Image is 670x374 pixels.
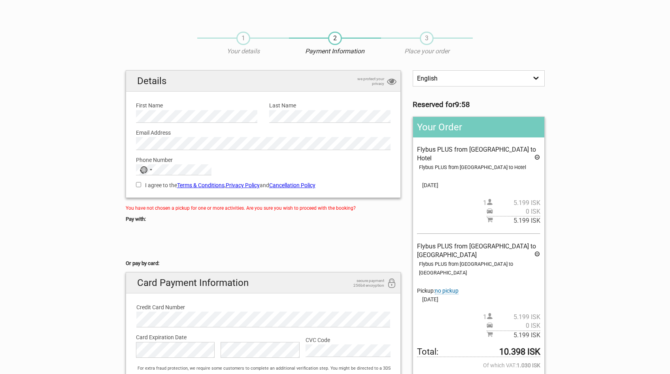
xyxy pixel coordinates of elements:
span: 1 [236,32,250,45]
button: Selected country [136,165,156,175]
span: 0 ISK [493,207,540,216]
span: Pickup: [417,288,459,294]
span: secure payment 256bit encryption [345,278,384,288]
span: Change pickup place [435,288,459,294]
label: Phone Number [136,156,391,164]
label: Last Name [269,101,391,110]
div: Flybus PLUS from [GEOGRAPHIC_DATA] to [GEOGRAPHIC_DATA] [419,260,540,278]
span: Subtotal [487,216,540,225]
h5: Or pay by card: [126,259,401,268]
span: Of which VAT: [417,361,540,370]
p: Place your order [381,47,473,56]
p: Your details [197,47,289,56]
a: Cancellation Policy [269,182,315,188]
strong: 9:58 [455,100,470,109]
span: 2 [328,32,342,45]
span: Flybus PLUS from [GEOGRAPHIC_DATA] to Hotel [417,146,536,162]
h3: Reserved for [413,100,544,109]
label: First Name [136,101,257,110]
span: we protect your privacy [345,77,384,86]
strong: 1.030 ISK [517,361,540,370]
span: 5.199 ISK [493,216,540,225]
h5: Pay with: [126,215,401,224]
span: Pickup price [487,207,540,216]
span: [DATE] [417,181,540,190]
label: Credit Card Number [136,303,391,312]
span: Pickup price [487,321,540,330]
h2: Your Order [413,117,544,137]
span: 1 person(s) [483,199,540,207]
span: 5.199 ISK [493,199,540,207]
p: We're away right now. Please check back later! [11,14,89,20]
span: 0 ISK [493,321,540,330]
span: 5.199 ISK [493,313,540,321]
label: Email Address [136,128,391,137]
div: You have not chosen a pickup for one or more activities. Are you sure you wish to proceed with th... [126,204,401,212]
i: 256bit encryption [387,278,396,289]
label: CVC Code [306,336,391,344]
h2: Card Payment Information [126,273,401,293]
span: Total to be paid [417,348,540,357]
iframe: Secure payment button frame [126,233,197,249]
span: 1 person(s) [483,313,540,321]
a: Privacy Policy [226,182,260,188]
a: Terms & Conditions [177,182,225,188]
span: [DATE] [417,295,540,304]
button: Open LiveChat chat widget [91,12,100,22]
strong: 10.398 ISK [499,348,540,356]
h2: Details [126,71,401,92]
span: Subtotal [487,331,540,340]
p: Payment Information [289,47,381,56]
span: 5.199 ISK [493,331,540,340]
label: I agree to the , and [136,181,391,190]
span: 3 [420,32,434,45]
div: Flybus PLUS from [GEOGRAPHIC_DATA] to Hotel [419,163,540,172]
label: Card Expiration Date [136,333,391,342]
span: Flybus PLUS from [GEOGRAPHIC_DATA] to [GEOGRAPHIC_DATA] [417,242,536,259]
i: privacy protection [387,77,396,87]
